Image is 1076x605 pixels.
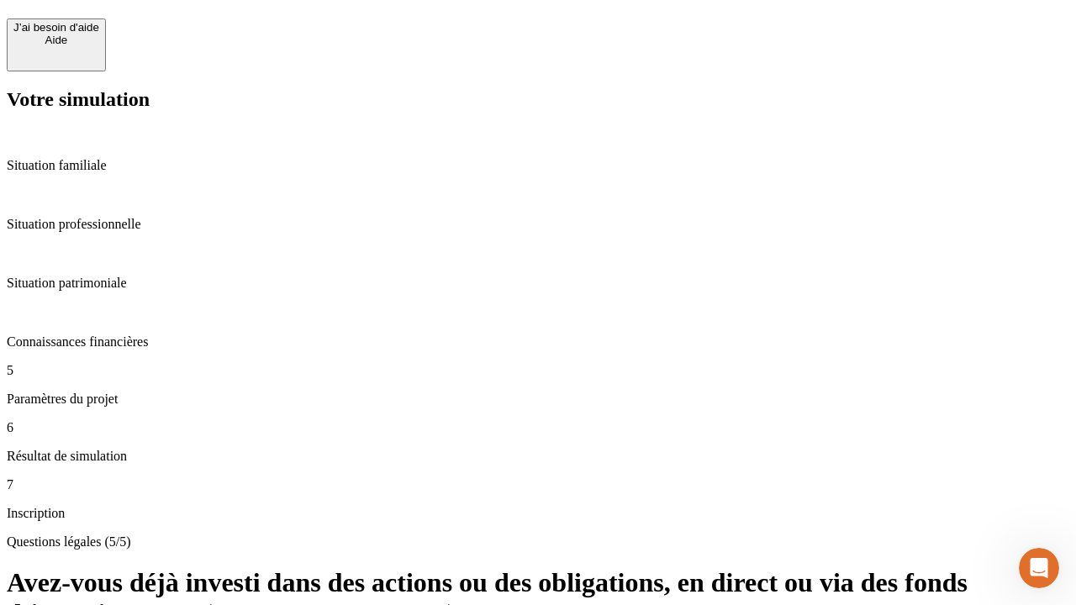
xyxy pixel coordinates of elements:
[7,534,1069,550] p: Questions légales (5/5)
[7,158,1069,173] p: Situation familiale
[13,34,99,46] div: Aide
[7,363,1069,378] p: 5
[7,506,1069,521] p: Inscription
[7,334,1069,350] p: Connaissances financières
[7,276,1069,291] p: Situation patrimoniale
[7,18,106,71] button: J’ai besoin d'aideAide
[7,477,1069,492] p: 7
[13,21,99,34] div: J’ai besoin d'aide
[1019,548,1059,588] iframe: Intercom live chat
[7,88,1069,111] h2: Votre simulation
[7,392,1069,407] p: Paramètres du projet
[7,420,1069,435] p: 6
[7,217,1069,232] p: Situation professionnelle
[7,449,1069,464] p: Résultat de simulation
